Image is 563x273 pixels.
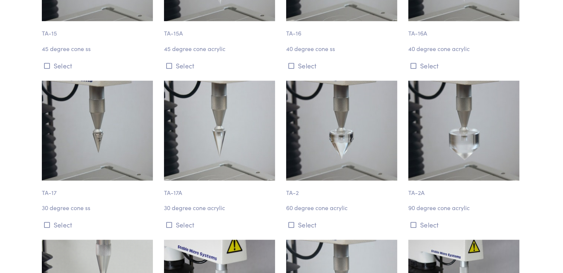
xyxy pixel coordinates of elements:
p: TA-17 [42,181,155,198]
button: Select [164,60,277,72]
p: TA-17A [164,181,277,198]
button: Select [408,219,522,231]
p: 30 degree cone acrylic [164,203,277,213]
img: cone_ta-17a_30-degree_2.jpg [164,81,275,181]
button: Select [42,60,155,72]
p: TA-15 [42,21,155,38]
button: Select [42,219,155,231]
button: Select [286,219,399,231]
p: TA-15A [164,21,277,38]
button: Select [408,60,522,72]
img: cone_ta-17_30-degree_2.jpg [42,81,153,181]
p: TA-2 [286,181,399,198]
p: 45 degree cone acrylic [164,44,277,54]
button: Select [286,60,399,72]
p: 40 degree cone ss [286,44,399,54]
p: TA-2A [408,181,522,198]
img: cone_ta-2_60-degree_2.jpg [286,81,397,181]
p: TA-16A [408,21,522,38]
p: 60 degree cone acrylic [286,203,399,213]
p: 90 degree cone acrylic [408,203,522,213]
p: 40 degree cone acrylic [408,44,522,54]
button: Select [164,219,277,231]
p: TA-16 [286,21,399,38]
p: 45 degree cone ss [42,44,155,54]
p: 30 degree cone ss [42,203,155,213]
img: cone_ta-2a_90-degree_2.jpg [408,81,519,181]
